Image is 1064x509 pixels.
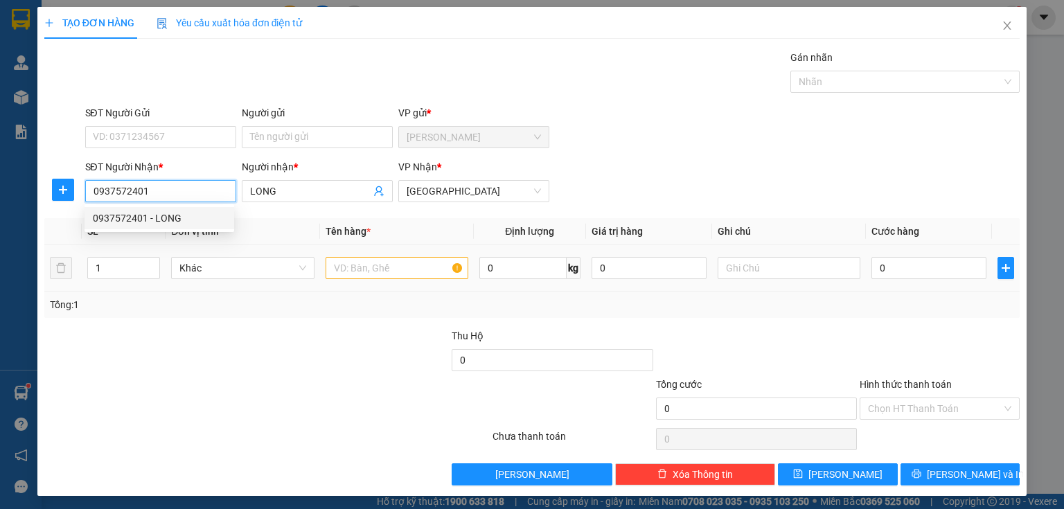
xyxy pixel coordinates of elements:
[592,226,643,237] span: Giá trị hàng
[901,463,1020,485] button: printer[PERSON_NAME] và In
[1002,20,1013,31] span: close
[673,467,733,482] span: Xóa Thông tin
[615,463,775,485] button: deleteXóa Thông tin
[790,52,833,63] label: Gán nhãn
[452,330,484,341] span: Thu Hộ
[998,262,1013,274] span: plus
[912,469,921,480] span: printer
[592,257,707,279] input: 0
[567,257,580,279] span: kg
[44,18,54,28] span: plus
[871,226,919,237] span: Cước hàng
[398,105,549,120] div: VP gửi
[778,463,898,485] button: save[PERSON_NAME]
[793,469,803,480] span: save
[808,467,883,482] span: [PERSON_NAME]
[242,105,393,120] div: Người gửi
[44,17,134,28] span: TẠO ĐƠN HÀNG
[491,429,654,453] div: Chưa thanh toán
[157,17,303,28] span: Yêu cầu xuất hóa đơn điện tử
[326,257,468,279] input: VD: Bàn, Ghế
[452,463,612,485] button: [PERSON_NAME]
[398,161,437,172] span: VP Nhận
[242,159,393,175] div: Người nhận
[407,127,541,148] span: Phan Rang
[157,18,168,29] img: icon
[85,105,236,120] div: SĐT Người Gửi
[860,379,952,390] label: Hình thức thanh toán
[988,7,1027,46] button: Close
[50,297,411,312] div: Tổng: 1
[85,159,236,175] div: SĐT Người Nhận
[53,184,73,195] span: plus
[326,226,371,237] span: Tên hàng
[179,258,305,278] span: Khác
[407,181,541,202] span: Sài Gòn
[712,218,866,245] th: Ghi chú
[927,467,1024,482] span: [PERSON_NAME] và In
[93,211,226,226] div: 0937572401 - LONG
[373,186,384,197] span: user-add
[85,207,234,229] div: 0937572401 - LONG
[52,179,74,201] button: plus
[495,467,569,482] span: [PERSON_NAME]
[505,226,554,237] span: Định lượng
[718,257,860,279] input: Ghi Chú
[656,379,702,390] span: Tổng cước
[657,469,667,480] span: delete
[997,257,1014,279] button: plus
[50,257,72,279] button: delete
